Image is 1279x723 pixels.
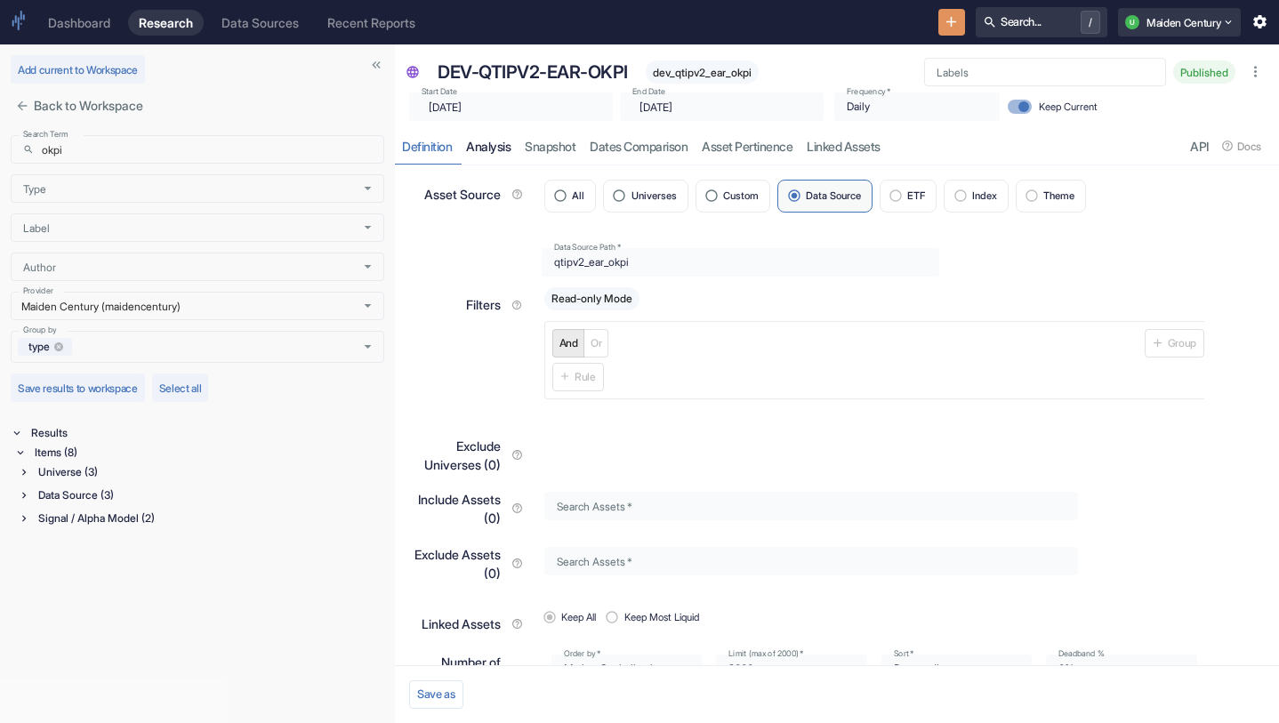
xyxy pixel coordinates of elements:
[48,15,110,30] div: Dashboard
[723,191,759,201] span: Custom
[632,85,665,97] label: End Date
[11,94,34,117] button: close
[972,191,997,201] span: Index
[583,128,695,165] a: Dates Comparison
[358,295,378,316] button: Open
[152,374,209,402] button: Select all
[459,128,518,165] a: analysis
[1173,66,1235,79] span: Published
[409,653,501,690] p: Number of Assets
[317,10,426,36] a: Recent Reports
[907,191,925,201] span: ETF
[31,443,384,462] div: Items (8)
[327,15,415,30] div: Recent Reports
[409,680,463,709] button: Save as
[35,509,384,528] div: Signal / Alpha Model (2)
[358,256,378,277] button: Open
[28,423,384,443] div: Results
[18,338,72,356] div: type
[128,10,204,36] a: Research
[1125,15,1139,29] div: U
[1118,8,1241,36] button: UMaiden Century
[938,9,966,36] button: New Resource
[551,655,703,683] div: Market Capitalization
[646,66,759,79] span: dev_qtipv2_ear_okpi
[1043,191,1074,201] span: Theme
[1058,647,1105,659] label: Deadband %
[1183,128,1216,165] a: API
[438,59,628,85] p: DEV-QTIPV2-EAR-OKPI
[976,7,1107,37] button: Search.../
[544,292,639,305] span: Read-only Mode
[847,85,891,97] label: Frequency
[561,610,596,625] span: Keep All
[21,339,57,354] span: type
[800,128,888,165] a: Linked Assets
[422,615,501,633] p: Linked Assets
[639,92,800,121] input: yyyy-mm-dd
[422,85,457,97] label: Start Date
[23,285,53,296] label: Provider
[402,139,452,155] div: Definition
[409,437,501,474] p: Exclude Universes (0)
[806,191,861,201] span: Data Source
[834,92,1000,121] div: Daily
[23,128,68,140] label: Search Term
[358,178,378,198] button: Open
[365,53,388,76] button: Collapse Sidebar
[1039,100,1098,115] span: Keep Current
[406,65,420,83] span: Universe
[466,295,501,314] p: Filters
[554,241,621,253] label: Data Source Path
[1216,133,1268,161] button: Docs
[34,96,143,115] p: Back to Workspace
[139,15,193,30] div: Research
[631,191,677,201] span: Universes
[894,647,914,659] label: Sort
[518,128,583,165] a: Snapshot
[881,655,1033,683] div: Descending
[728,647,804,659] label: Limit (max of 2000)
[429,92,590,121] input: yyyy-mm-dd
[37,10,121,36] a: Dashboard
[424,185,501,204] p: Asset Source
[395,128,1279,165] div: resource tabs
[409,545,501,582] p: Exclude Assets (0)
[11,374,145,402] button: Save results to workspace
[211,10,310,36] a: Data Sources
[564,647,600,659] label: Order by
[23,324,57,335] label: Group by
[35,486,384,505] div: Data Source (3)
[572,191,584,201] span: All
[695,128,800,165] a: Asset Pertinence
[358,336,378,357] button: Open
[624,610,699,625] span: Keep Most Liquid
[221,15,299,30] div: Data Sources
[358,217,378,237] button: Open
[11,55,145,84] button: Add current to Workspace
[35,462,384,482] div: Universe (3)
[409,490,501,527] p: Include Assets (0)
